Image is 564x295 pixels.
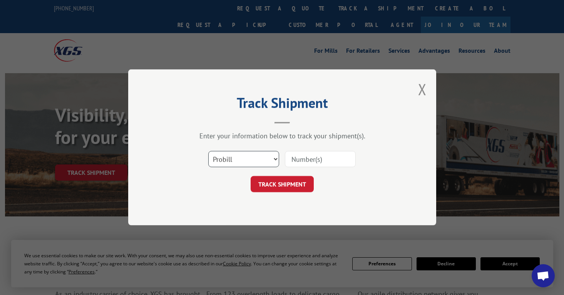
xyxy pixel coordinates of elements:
[167,97,398,112] h2: Track Shipment
[251,176,314,193] button: TRACK SHIPMENT
[418,79,427,99] button: Close modal
[532,264,555,287] div: Open chat
[167,132,398,141] div: Enter your information below to track your shipment(s).
[285,151,356,168] input: Number(s)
